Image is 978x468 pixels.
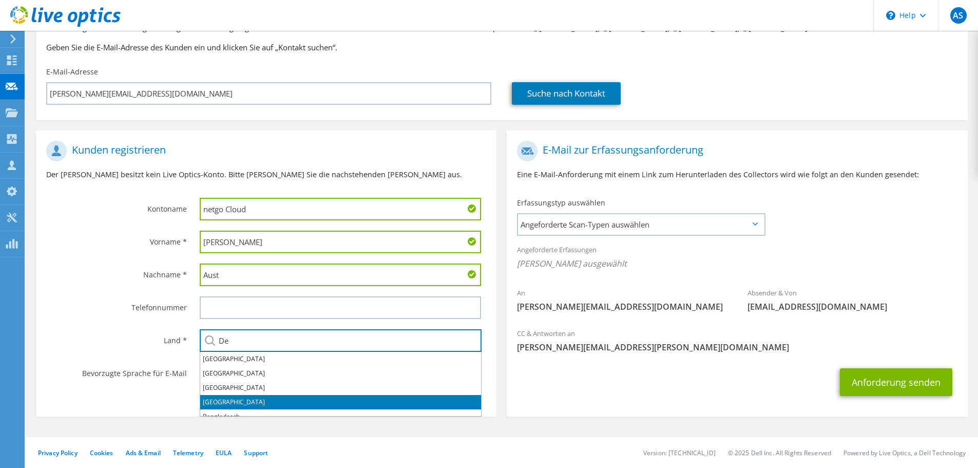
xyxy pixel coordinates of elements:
li: [GEOGRAPHIC_DATA] [200,381,481,395]
a: EULA [216,448,232,457]
label: Land * [46,329,187,346]
li: © 2025 Dell Inc. All Rights Reserved [728,448,831,457]
label: Vorname * [46,231,187,247]
h1: Kunden registrieren [46,141,481,161]
p: Eine E-Mail-Anforderung mit einem Link zum Herunterladen des Collectors wird wie folgt an den Kun... [517,169,957,180]
span: [PERSON_NAME][EMAIL_ADDRESS][DOMAIN_NAME] [517,301,727,312]
a: Suche nach Kontakt [512,82,621,105]
span: [PERSON_NAME] ausgewählt [517,258,957,269]
div: An [507,282,737,317]
div: Angeforderte Erfassungen [507,239,967,277]
a: Cookies [90,448,113,457]
label: Kontoname [46,198,187,214]
a: Privacy Policy [38,448,78,457]
li: [GEOGRAPHIC_DATA] [200,395,481,409]
h3: Geben Sie die E-Mail-Adresse des Kunden ein und klicken Sie auf „Kontakt suchen“. [46,42,957,53]
a: Ads & Email [126,448,161,457]
span: [EMAIL_ADDRESS][DOMAIN_NAME] [747,301,957,312]
div: Absender & Von [737,282,968,317]
label: Erfassungstyp auswählen [517,198,605,208]
span: [PERSON_NAME][EMAIL_ADDRESS][PERSON_NAME][DOMAIN_NAME] [517,342,957,353]
a: Support [244,448,268,457]
div: CC & Antworten an [507,323,967,358]
label: Telefonnummer [46,296,187,313]
p: Der [PERSON_NAME] besitzt kein Live Optics-Konto. Bitte [PERSON_NAME] Sie die nachstehenden [PERS... [46,169,486,180]
label: E-Mail-Adresse [46,67,98,77]
label: Nachname * [46,264,187,280]
li: [GEOGRAPHIC_DATA] [200,366,481,381]
span: Angeforderte Scan-Typen auswählen [518,214,764,235]
li: [GEOGRAPHIC_DATA] [200,352,481,366]
span: AS [950,7,967,24]
label: Bevorzugte Sprache für E-Mail [46,362,187,379]
li: Version: [TECHNICAL_ID] [643,448,716,457]
svg: \n [886,11,895,20]
li: Bangladesch [200,409,481,424]
h1: E-Mail zur Erfassungsanforderung [517,141,952,161]
a: Telemetry [173,448,203,457]
li: Powered by Live Optics, a Dell Technology [843,448,966,457]
button: Anforderung senden [840,368,952,396]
